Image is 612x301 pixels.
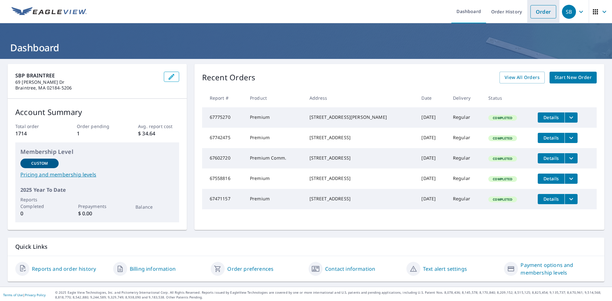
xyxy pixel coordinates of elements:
span: Details [542,196,561,202]
p: Membership Level [20,147,174,156]
p: $ 34.64 [138,130,179,137]
span: Details [542,135,561,141]
span: Details [542,176,561,182]
p: 1 [77,130,118,137]
p: Avg. report cost [138,123,179,130]
p: | [3,293,46,297]
td: Premium [245,107,304,128]
a: Payment options and membership levels [521,261,597,276]
td: Regular [448,148,483,168]
td: [DATE] [416,128,448,148]
p: Custom [31,161,48,166]
a: Start New Order [550,72,597,83]
p: SBP BRAINTREE [15,72,159,79]
div: SB [562,5,576,19]
button: detailsBtn-67471157 [538,194,565,204]
span: Details [542,155,561,161]
div: [STREET_ADDRESS] [310,155,412,161]
p: © 2025 Eagle View Technologies, Inc. and Pictometry International Corp. All Rights Reserved. Repo... [55,290,609,300]
a: Terms of Use [3,293,23,297]
button: filesDropdownBtn-67775270 [565,112,578,123]
p: Braintree, MA 02184-5206 [15,85,159,91]
p: Account Summary [15,106,179,118]
button: filesDropdownBtn-67602720 [565,153,578,163]
td: [DATE] [416,168,448,189]
a: Privacy Policy [25,293,46,297]
th: Status [483,89,533,107]
button: filesDropdownBtn-67558816 [565,174,578,184]
td: Premium [245,128,304,148]
th: Date [416,89,448,107]
span: View All Orders [505,74,540,82]
td: Regular [448,168,483,189]
button: filesDropdownBtn-67471157 [565,194,578,204]
span: Completed [489,156,516,161]
p: Total order [15,123,56,130]
p: 69 [PERSON_NAME] Dr [15,79,159,85]
p: Quick Links [15,243,597,251]
th: Delivery [448,89,483,107]
a: View All Orders [499,72,545,83]
button: detailsBtn-67775270 [538,112,565,123]
a: Text alert settings [423,265,467,273]
p: Balance [135,204,174,210]
td: [DATE] [416,148,448,168]
td: 67742475 [202,128,245,148]
span: Completed [489,177,516,181]
p: 0 [20,210,59,217]
td: 67471157 [202,189,245,209]
th: Report # [202,89,245,107]
div: [STREET_ADDRESS] [310,175,412,182]
p: Reports Completed [20,196,59,210]
td: Regular [448,128,483,148]
div: [STREET_ADDRESS] [310,196,412,202]
a: Order [530,5,556,18]
p: $ 0.00 [78,210,116,217]
a: Reports and order history [32,265,96,273]
td: Regular [448,189,483,209]
th: Product [245,89,304,107]
td: [DATE] [416,107,448,128]
img: EV Logo [11,7,87,17]
td: Premium Comm. [245,148,304,168]
p: 1714 [15,130,56,137]
a: Pricing and membership levels [20,171,174,178]
td: Premium [245,168,304,189]
p: Order pending [77,123,118,130]
td: 67775270 [202,107,245,128]
a: Billing information [130,265,176,273]
span: Completed [489,116,516,120]
p: Prepayments [78,203,116,210]
button: detailsBtn-67602720 [538,153,565,163]
td: Regular [448,107,483,128]
a: Contact information [325,265,375,273]
th: Address [304,89,417,107]
button: filesDropdownBtn-67742475 [565,133,578,143]
a: Order preferences [227,265,273,273]
td: 67602720 [202,148,245,168]
td: 67558816 [202,168,245,189]
span: Details [542,114,561,120]
td: [DATE] [416,189,448,209]
h1: Dashboard [8,41,604,54]
p: Recent Orders [202,72,256,83]
td: Premium [245,189,304,209]
button: detailsBtn-67558816 [538,174,565,184]
button: detailsBtn-67742475 [538,133,565,143]
span: Completed [489,136,516,140]
span: Start New Order [555,74,592,82]
span: Completed [489,197,516,202]
div: [STREET_ADDRESS][PERSON_NAME] [310,114,412,120]
div: [STREET_ADDRESS] [310,134,412,141]
p: 2025 Year To Date [20,186,174,194]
